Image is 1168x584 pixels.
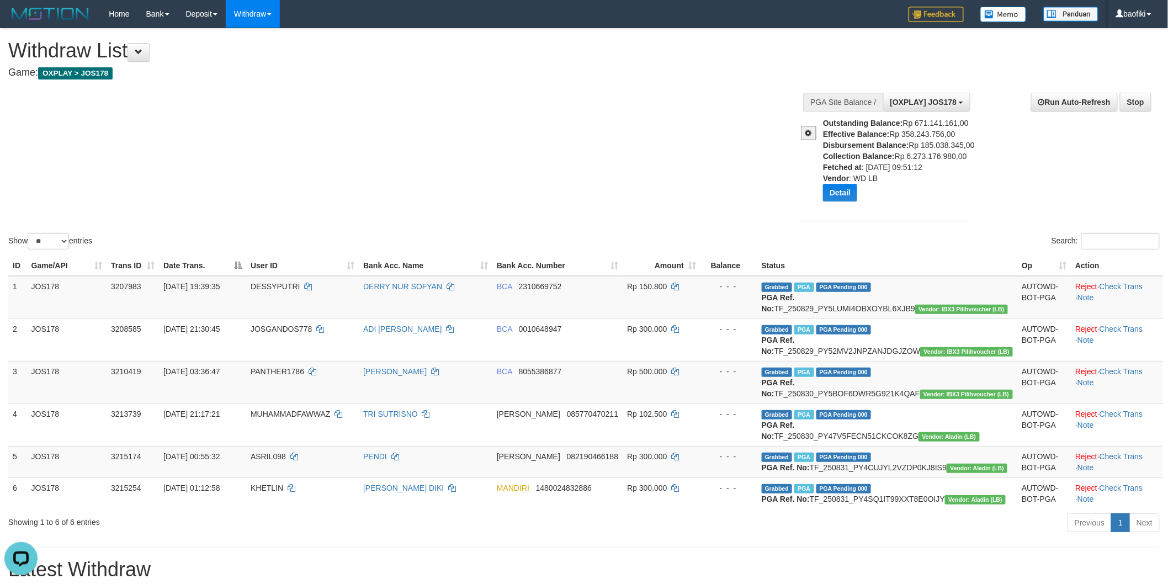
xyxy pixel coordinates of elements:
[1100,325,1143,333] a: Check Trans
[816,453,872,462] span: PGA Pending
[111,452,141,461] span: 3215174
[762,336,795,355] b: PGA Ref. No:
[8,559,1160,581] h1: Latest Withdraw
[8,477,27,509] td: 6
[519,282,562,291] span: Copy 2310669752 to clipboard
[700,256,757,276] th: Balance
[163,325,220,333] span: [DATE] 21:30:45
[794,325,814,335] span: Marked by baohafiz
[823,163,862,172] b: Fetched at
[497,325,512,333] span: BCA
[536,484,592,492] span: Copy 1480024832886 to clipboard
[1043,7,1098,22] img: panduan.png
[762,283,793,292] span: Grabbed
[627,367,667,376] span: Rp 500.000
[1071,256,1163,276] th: Action
[251,325,312,333] span: JOSGANDOS778
[762,378,795,398] b: PGA Ref. No:
[497,410,560,418] span: [PERSON_NAME]
[1081,233,1160,249] input: Search:
[1071,318,1163,361] td: · ·
[1075,410,1097,418] a: Reject
[794,484,814,493] span: Marked by baohafiz
[1100,410,1143,418] a: Check Trans
[705,451,753,462] div: - - -
[251,367,304,376] span: PANTHER1786
[1075,452,1097,461] a: Reject
[1017,404,1071,446] td: AUTOWD-BOT-PGA
[823,141,909,150] b: Disbursement Balance:
[757,276,1018,319] td: TF_250829_PY5LUMI4OBXOYBL6XJB9
[816,368,872,377] span: PGA Pending
[823,130,890,139] b: Effective Balance:
[627,452,667,461] span: Rp 300.000
[8,446,27,477] td: 5
[762,484,793,493] span: Grabbed
[1111,513,1130,532] a: 1
[980,7,1027,22] img: Button%20Memo.svg
[757,318,1018,361] td: TF_250829_PY52MV2JNPZANJDGJZOW
[794,368,814,377] span: Marked by baohafiz
[1120,93,1151,112] a: Stop
[915,305,1008,314] span: Vendor URL: https://dashboard.q2checkout.com/secure
[816,484,872,493] span: PGA Pending
[567,452,618,461] span: Copy 082190466188 to clipboard
[705,281,753,292] div: - - -
[246,256,359,276] th: User ID: activate to sort column ascending
[919,432,979,442] span: Vendor URL: https://dashboard.q2checkout.com/secure
[497,282,512,291] span: BCA
[823,152,895,161] b: Collection Balance:
[705,482,753,493] div: - - -
[497,484,529,492] span: MANDIRI
[8,67,768,78] h4: Game:
[1068,513,1112,532] a: Previous
[363,410,418,418] a: TRI SUTRISNO
[1071,361,1163,404] td: · ·
[1075,282,1097,291] a: Reject
[251,452,286,461] span: ASRIL098
[363,282,442,291] a: DERRY NUR SOFYAN
[794,410,814,420] span: Marked by baohafiz
[823,174,849,183] b: Vendor
[497,367,512,376] span: BCA
[8,40,768,62] h1: Withdraw List
[1017,276,1071,319] td: AUTOWD-BOT-PGA
[762,495,810,503] b: PGA Ref. No:
[1052,233,1160,249] label: Search:
[363,325,442,333] a: ADI [PERSON_NAME]
[27,276,107,319] td: JOS178
[1077,463,1094,472] a: Note
[762,453,793,462] span: Grabbed
[38,67,113,79] span: OXPLAY > JOS178
[909,7,964,22] img: Feedback.jpg
[8,6,92,22] img: MOTION_logo.png
[1100,367,1143,376] a: Check Trans
[762,368,793,377] span: Grabbed
[627,282,667,291] span: Rp 150.800
[1075,367,1097,376] a: Reject
[159,256,246,276] th: Date Trans.: activate to sort column descending
[111,367,141,376] span: 3210419
[705,366,753,377] div: - - -
[28,233,69,249] select: Showentries
[359,256,492,276] th: Bank Acc. Name: activate to sort column ascending
[823,184,857,201] button: Detail
[762,421,795,440] b: PGA Ref. No:
[251,282,300,291] span: DESSYPUTRI
[803,93,883,112] div: PGA Site Balance /
[27,446,107,477] td: JOS178
[363,367,427,376] a: [PERSON_NAME]
[27,318,107,361] td: JOS178
[757,361,1018,404] td: TF_250830_PY5BOF6DWR5G921K4QAF
[4,4,38,38] button: Open LiveChat chat widget
[1071,276,1163,319] td: · ·
[163,367,220,376] span: [DATE] 03:36:47
[705,408,753,420] div: - - -
[251,410,330,418] span: MUHAMMADFAWWAZ
[8,276,27,319] td: 1
[492,256,623,276] th: Bank Acc. Number: activate to sort column ascending
[111,282,141,291] span: 3207983
[27,256,107,276] th: Game/API: activate to sort column ascending
[251,484,283,492] span: KHETLIN
[111,410,141,418] span: 3213739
